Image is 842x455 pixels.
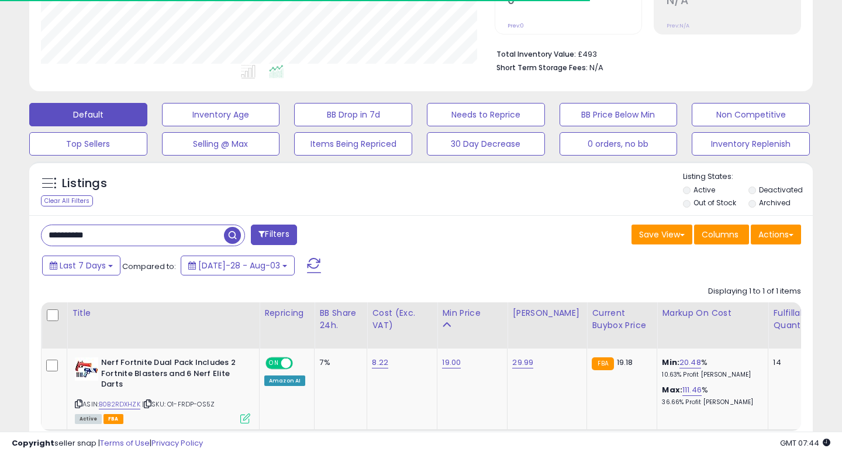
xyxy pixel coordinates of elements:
span: 2025-08-12 07:44 GMT [780,437,830,449]
button: Actions [751,225,801,244]
a: 19.00 [442,357,461,368]
button: Filters [251,225,296,245]
button: Save View [631,225,692,244]
button: Non Competitive [692,103,810,126]
div: Min Price [442,307,502,319]
button: Needs to Reprice [427,103,545,126]
div: [PERSON_NAME] [512,307,582,319]
div: seller snap | | [12,438,203,449]
small: Prev: N/A [667,22,689,29]
button: [DATE]-28 - Aug-03 [181,256,295,275]
button: Inventory Age [162,103,280,126]
button: Selling @ Max [162,132,280,156]
div: Fulfillable Quantity [773,307,813,332]
p: 36.66% Profit [PERSON_NAME] [662,398,759,406]
button: Items Being Repriced [294,132,412,156]
div: Markup on Cost [662,307,763,319]
span: FBA [103,414,123,424]
li: £493 [496,46,792,60]
div: Title [72,307,254,319]
button: BB Drop in 7d [294,103,412,126]
div: Clear All Filters [41,195,93,206]
div: Repricing [264,307,309,319]
p: Listing States: [683,171,813,182]
button: Columns [694,225,749,244]
a: 20.48 [679,357,701,368]
span: N/A [589,62,603,73]
div: Cost (Exc. VAT) [372,307,432,332]
b: Short Term Storage Fees: [496,63,588,73]
div: % [662,357,759,379]
label: Active [693,185,715,195]
a: B0B2RDXHZK [99,399,140,409]
span: OFF [291,359,310,368]
button: Top Sellers [29,132,147,156]
span: [DATE]-28 - Aug-03 [198,260,280,271]
span: All listings currently available for purchase on Amazon [75,414,102,424]
div: 14 [773,357,809,368]
span: Compared to: [122,261,176,272]
div: 7% [319,357,358,368]
a: 111.46 [682,384,702,396]
a: Terms of Use [100,437,150,449]
span: 19.18 [617,357,633,368]
a: 8.22 [372,357,388,368]
div: % [662,385,759,406]
b: Total Inventory Value: [496,49,576,59]
h5: Listings [62,175,107,192]
span: | SKU: O1-FRDP-OS5Z [142,399,215,409]
button: 0 orders, no bb [560,132,678,156]
span: Last 7 Days [60,260,106,271]
b: Min: [662,357,679,368]
img: 41Luiim84ML._SL40_.jpg [75,357,98,381]
th: The percentage added to the cost of goods (COGS) that forms the calculator for Min & Max prices. [657,302,768,349]
a: Privacy Policy [151,437,203,449]
div: Current Buybox Price [592,307,652,332]
strong: Copyright [12,437,54,449]
div: Displaying 1 to 1 of 1 items [708,286,801,297]
small: Prev: 0 [508,22,524,29]
button: Inventory Replenish [692,132,810,156]
b: Max: [662,384,682,395]
small: FBA [592,357,613,370]
button: Last 7 Days [42,256,120,275]
button: 30 Day Decrease [427,132,545,156]
span: Columns [702,229,739,240]
div: BB Share 24h. [319,307,362,332]
label: Archived [759,198,791,208]
button: BB Price Below Min [560,103,678,126]
button: Default [29,103,147,126]
b: Nerf Fortnite Dual Pack Includes 2 Fortnite Blasters and 6 Nerf Elite Darts [101,357,243,393]
span: ON [267,359,281,368]
p: 10.63% Profit [PERSON_NAME] [662,371,759,379]
a: 29.99 [512,357,533,368]
div: Amazon AI [264,375,305,386]
label: Out of Stock [693,198,736,208]
label: Deactivated [759,185,803,195]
